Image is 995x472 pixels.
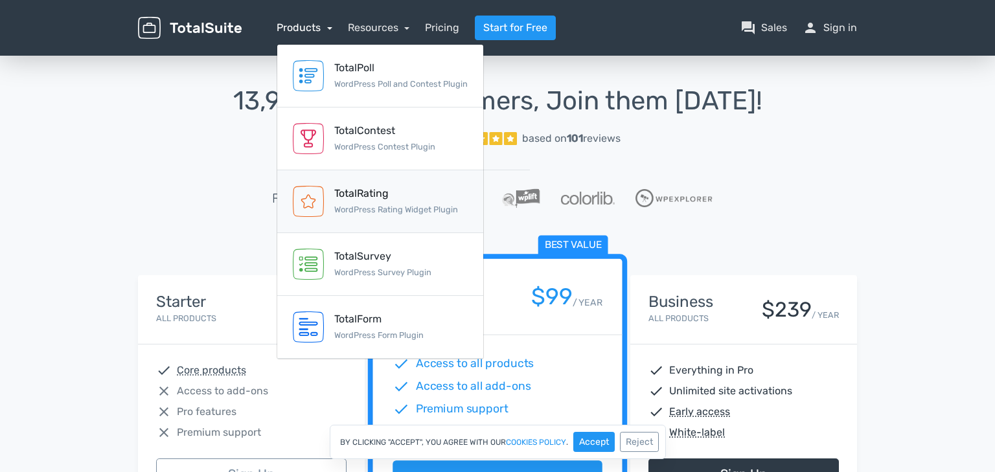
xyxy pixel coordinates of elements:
[475,16,556,40] a: Start for Free
[740,20,787,36] a: question_answerSales
[502,188,540,208] img: WPLift
[277,296,483,359] a: TotalForm WordPress Form Plugin
[538,236,608,256] span: Best value
[156,313,216,323] small: All Products
[334,186,458,201] div: TotalRating
[393,355,409,372] span: check
[669,404,730,420] abbr: Early access
[334,267,431,277] small: WordPress Survey Plugin
[416,401,509,418] span: Premium support
[277,107,483,170] a: TotalContest WordPress Contest Plugin
[293,123,324,154] img: TotalContest
[648,363,664,378] span: check
[334,79,468,89] small: WordPress Poll and Contest Plugin
[334,311,424,327] div: TotalForm
[156,293,216,310] h4: Starter
[393,378,409,395] span: check
[293,186,324,217] img: TotalRating
[416,423,501,440] span: 1 Site activation
[156,363,172,378] span: check
[635,189,713,207] img: WPExplorer
[156,404,172,420] span: close
[177,404,236,420] span: Pro features
[669,363,753,378] span: Everything in Pro
[648,383,664,399] span: check
[156,383,172,399] span: close
[334,205,458,214] small: WordPress Rating Widget Plugin
[573,296,602,309] small: / YEAR
[348,21,410,34] a: Resources
[669,383,792,399] span: Unlimited site activations
[277,233,483,296] a: TotalSurvey WordPress Survey Plugin
[330,425,666,459] div: By clicking "Accept", you agree with our .
[393,423,409,440] span: check
[334,330,424,340] small: WordPress Form Plugin
[277,45,483,107] a: TotalPoll WordPress Poll and Contest Plugin
[277,21,332,34] a: Products
[573,432,615,452] button: Accept
[334,142,435,152] small: WordPress Contest Plugin
[648,313,709,323] small: All Products
[177,383,268,399] span: Access to add-ons
[531,284,573,309] div: $99
[803,20,818,36] span: person
[416,378,531,395] span: Access to all add-ons
[272,191,339,205] h5: Featured in
[648,404,664,420] span: check
[277,170,483,233] a: TotalRating WordPress Rating Widget Plugin
[334,60,468,76] div: TotalPoll
[762,298,812,321] div: $239
[812,309,839,321] small: / YEAR
[393,401,409,418] span: check
[740,20,756,36] span: question_answer
[620,432,659,452] button: Reject
[293,311,324,343] img: TotalForm
[138,17,242,39] img: TotalSuite for WordPress
[561,192,614,205] img: Colorlib
[416,355,534,372] span: Access to all products
[334,123,435,139] div: TotalContest
[177,363,246,378] abbr: Core products
[506,438,566,446] a: cookies policy
[334,249,431,264] div: TotalSurvey
[522,131,621,146] div: based on reviews
[648,293,713,310] h4: Business
[293,60,324,91] img: TotalPoll
[138,126,857,152] a: Excellent 5/5 based on101reviews
[425,20,459,36] a: Pricing
[293,249,324,280] img: TotalSurvey
[138,87,857,115] h1: 13,945 Happy Customers, Join them [DATE]!
[567,132,583,144] strong: 101
[803,20,857,36] a: personSign in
